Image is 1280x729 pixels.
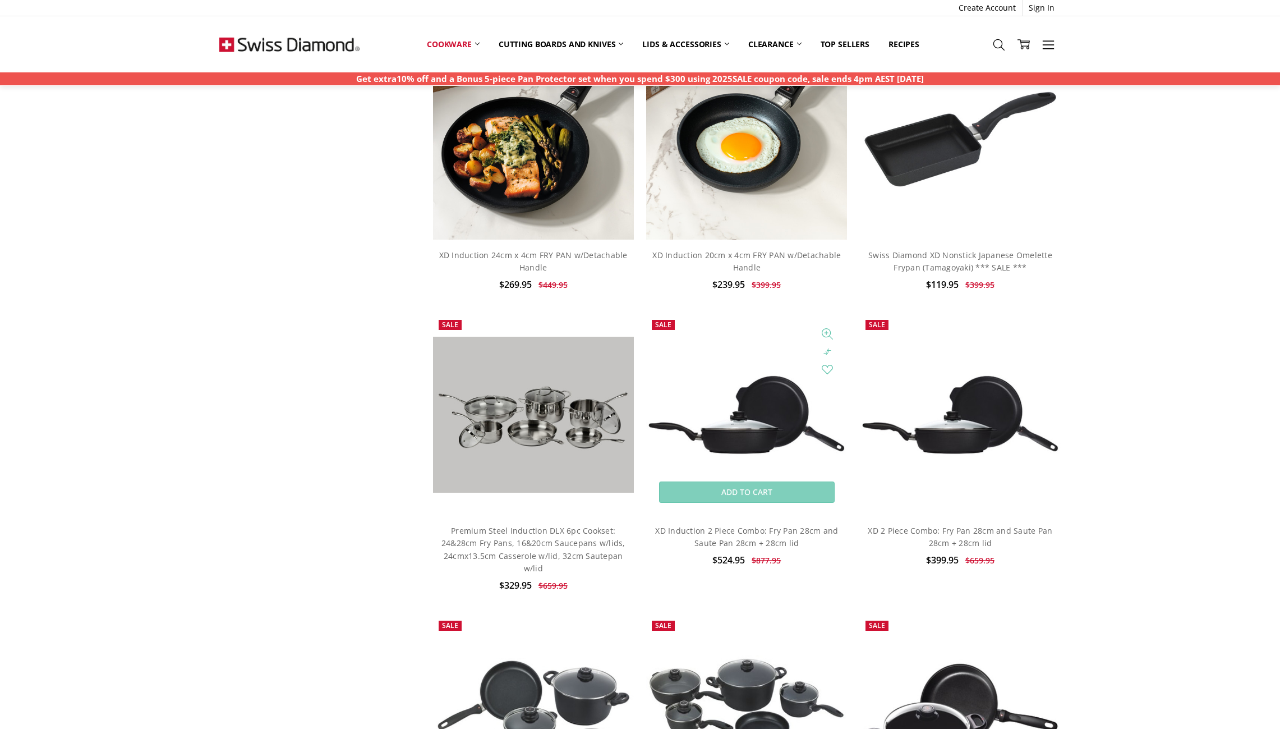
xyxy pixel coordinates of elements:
a: Swiss Diamond XD Nonstick Japanese Omelette Frypan (Tamagoyaki) *** SALE *** [868,250,1052,273]
img: Premium Steel DLX 6 pc cookware set; PSLASET06 [433,337,634,493]
span: $269.95 [499,278,532,291]
span: $877.95 [752,555,781,566]
p: Get extra10% off and a Bonus 5-piece Pan Protector set when you spend $300 using 2025SALE coupon ... [356,72,924,85]
span: Sale [869,320,885,329]
span: $399.95 [752,279,781,290]
span: $239.95 [712,278,745,291]
a: XD Induction 2 Piece Combo: Fry Pan 28cm and Saute Pan 28cm + 28cm lid [655,525,838,548]
span: $399.95 [965,279,994,290]
span: $329.95 [499,579,532,592]
span: Sale [442,621,458,630]
a: Premium Steel Induction DLX 6pc Cookset: 24&28cm Fry Pans, 16&20cm Saucepans w/lids, 24cmx13.5cm ... [441,525,625,574]
a: Cookware [417,32,489,57]
a: Top Sellers [811,32,879,57]
img: XD 2 Piece Combo: Fry Pan 28cm and Saute Pan 28cm + 28cm lid [860,372,1061,457]
span: $659.95 [538,580,568,591]
img: XD Induction 24cm x 4cm FRY PAN w/Detachable Handle [433,39,634,240]
img: 20cm fry pan with detachable handle with egg [646,39,847,240]
img: Free Shipping On Every Order [219,16,360,72]
span: Sale [442,320,458,329]
a: Add to Cart [659,482,835,503]
a: Lids & Accessories [633,32,738,57]
a: XD Induction 2 Piece Combo: Fry Pan 28cm and Saute Pan 28cm + 28cm lid [646,314,847,515]
a: XD 2 Piece Combo: Fry Pan 28cm and Saute Pan 28cm + 28cm lid [860,314,1061,515]
span: $399.95 [926,554,959,566]
span: Sale [869,621,885,630]
span: $524.95 [712,554,745,566]
span: $659.95 [965,555,994,566]
a: Premium Steel DLX 6 pc cookware set; PSLASET06 [433,314,634,515]
span: Sale [655,621,671,630]
a: Clearance [739,32,811,57]
img: XD Induction 2 Piece Combo: Fry Pan 28cm and Saute Pan 28cm + 28cm lid [646,372,847,457]
span: $119.95 [926,278,959,291]
a: XD 2 Piece Combo: Fry Pan 28cm and Saute Pan 28cm + 28cm lid [868,525,1052,548]
span: Sale [655,320,671,329]
a: Swiss Diamond XD Nonstick Japanese Omelette Frypan (Tamagoyaki) *** SALE *** [860,39,1061,240]
span: $449.95 [538,279,568,290]
a: Recipes [879,32,929,57]
a: Cutting boards and knives [489,32,633,57]
a: XD Induction 20cm x 4cm FRY PAN w/Detachable Handle [652,250,841,273]
img: Swiss Diamond XD Nonstick Japanese Omelette Frypan (Tamagoyaki) *** SALE *** [860,88,1061,191]
a: XD Induction 24cm x 4cm FRY PAN w/Detachable Handle [439,250,628,273]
